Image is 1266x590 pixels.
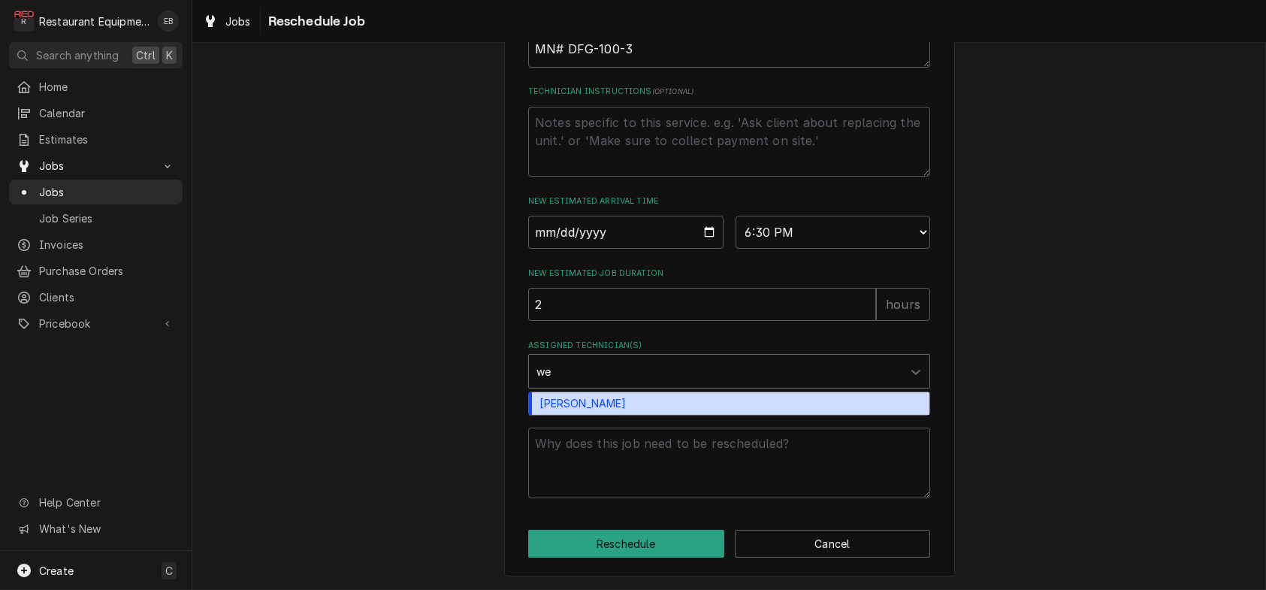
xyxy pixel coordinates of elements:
[9,232,183,257] a: Invoices
[39,521,174,537] span: What's New
[876,288,930,321] div: hours
[36,47,119,63] span: Search anything
[9,285,183,310] a: Clients
[528,86,930,98] label: Technician Instructions
[528,530,930,558] div: Button Group Row
[528,268,930,321] div: New Estimated Job Duration
[735,530,931,558] button: Cancel
[529,392,929,416] div: [PERSON_NAME]
[39,79,175,95] span: Home
[9,153,183,178] a: Go to Jobs
[39,564,74,577] span: Create
[39,14,150,29] div: Restaurant Equipment Diagnostics
[9,74,183,99] a: Home
[528,86,930,177] div: Technician Instructions
[9,206,183,231] a: Job Series
[39,210,175,226] span: Job Series
[39,316,153,331] span: Pricebook
[9,516,183,541] a: Go to What's New
[39,263,175,279] span: Purchase Orders
[39,158,153,174] span: Jobs
[528,268,930,280] label: New Estimated Job Duration
[136,47,156,63] span: Ctrl
[9,127,183,152] a: Estimates
[225,14,251,29] span: Jobs
[39,105,175,121] span: Calendar
[39,289,175,305] span: Clients
[14,11,35,32] div: R
[528,530,724,558] button: Reschedule
[158,11,179,32] div: Emily Bird's Avatar
[528,195,930,207] label: New Estimated Arrival Time
[9,101,183,126] a: Calendar
[197,9,257,34] a: Jobs
[165,563,173,579] span: C
[9,311,183,336] a: Go to Pricebook
[158,11,179,32] div: EB
[39,184,175,200] span: Jobs
[39,237,175,253] span: Invoices
[528,340,930,352] label: Assigned Technician(s)
[736,216,931,249] select: Time Select
[528,216,724,249] input: Date
[14,11,35,32] div: Restaurant Equipment Diagnostics's Avatar
[264,11,365,32] span: Reschedule Job
[9,259,183,283] a: Purchase Orders
[39,132,175,147] span: Estimates
[9,490,183,515] a: Go to Help Center
[9,180,183,204] a: Jobs
[166,47,173,63] span: K
[39,495,174,510] span: Help Center
[9,42,183,68] button: Search anythingCtrlK
[652,87,694,95] span: ( optional )
[528,340,930,389] div: Assigned Technician(s)
[528,530,930,558] div: Button Group
[528,195,930,249] div: New Estimated Arrival Time
[528,407,930,498] div: Reschedule Reason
